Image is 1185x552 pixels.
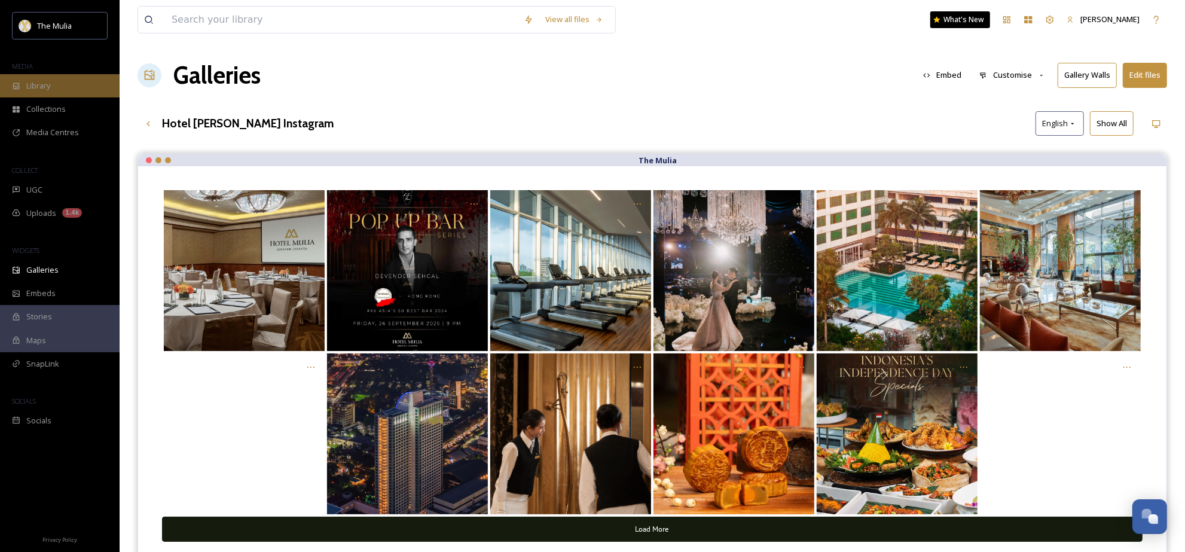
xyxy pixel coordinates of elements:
[489,352,652,516] a: Opens media popup. Media description: undefined.
[163,352,326,516] a: Opens media popup. Media description: undefined.
[26,80,50,92] span: Library
[26,288,56,299] span: Embeds
[12,166,38,175] span: COLLECT
[26,358,59,370] span: SnapLink
[26,103,66,115] span: Collections
[652,352,816,516] a: Opens media popup. Media description: undefined.
[42,536,77,544] span: Privacy Policy
[26,335,46,346] span: Maps
[973,63,1052,87] button: Customise
[489,189,652,352] a: Opens media popup. Media description: undefined.
[1090,111,1134,136] button: Show All
[173,57,261,93] a: Galleries
[539,8,609,31] a: View all files
[26,208,56,219] span: Uploads
[326,352,489,516] a: Opens media popup. Media description: undefined.
[37,20,72,31] span: The Mulia
[979,352,1142,516] a: Opens media popup. Media description: undefined.
[42,532,77,546] a: Privacy Policy
[652,189,816,352] a: Opens media popup. Media description: undefined.
[1123,63,1167,87] button: Edit files
[26,264,59,276] span: Galleries
[12,246,39,255] span: WIDGETS
[816,352,979,516] a: Opens media popup. Media description: undefined.
[12,62,33,71] span: MEDIA
[930,11,990,28] a: What's New
[162,115,334,132] h3: Hotel [PERSON_NAME] Instagram
[917,63,968,87] button: Embed
[1132,499,1167,534] button: Open Chat
[816,189,979,352] a: Opens media popup. Media description: undefined.
[1061,8,1146,31] a: [PERSON_NAME]
[26,184,42,196] span: UGC
[12,397,36,405] span: SOCIALS
[163,189,326,352] a: Opens media popup. Media description: undefined.
[1080,14,1140,25] span: [PERSON_NAME]
[639,155,677,166] strong: The Mulia
[62,208,82,218] div: 1.4k
[26,311,52,322] span: Stories
[162,517,1143,541] button: Load More
[19,20,31,32] img: mulia_logo.png
[166,7,518,33] input: Search your library
[326,189,489,352] a: Opens media popup. Media description: undefined.
[26,415,51,426] span: Socials
[979,189,1142,352] a: Opens media popup. Media description: undefined.
[1058,63,1117,87] button: Gallery Walls
[26,127,79,138] span: Media Centres
[1042,118,1068,129] span: English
